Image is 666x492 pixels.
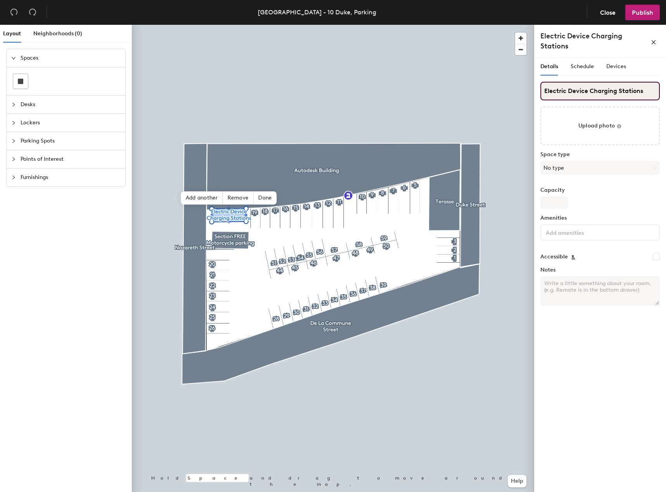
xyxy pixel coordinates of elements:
span: collapsed [11,120,16,125]
span: Furnishings [21,169,121,186]
label: Accessible [540,254,568,260]
span: Details [540,63,558,70]
span: Add another [181,191,223,205]
span: close [651,40,656,45]
button: Help [508,475,526,487]
span: collapsed [11,139,16,143]
span: Remove [223,191,254,205]
label: Space type [540,151,660,158]
span: collapsed [11,102,16,107]
label: Capacity [540,187,660,193]
span: Layout [3,30,21,37]
button: Redo (⌘ + ⇧ + Z) [25,5,40,20]
span: Neighborhoods (0) [33,30,82,37]
button: No type [540,161,660,175]
span: collapsed [11,157,16,162]
span: undo [10,8,18,16]
span: Devices [606,63,626,70]
span: Publish [632,9,653,16]
span: Parking Spots [21,132,121,150]
span: Spaces [21,49,121,67]
span: Lockers [21,114,121,132]
button: Upload photo [540,107,660,145]
span: Close [600,9,616,16]
span: Desks [21,96,121,114]
label: Amenities [540,215,660,221]
button: Publish [625,5,660,20]
input: Add amenities [544,227,614,237]
span: collapsed [11,175,16,180]
span: Schedule [571,63,594,70]
span: expanded [11,56,16,60]
button: Undo (⌘ + Z) [6,5,22,20]
div: [GEOGRAPHIC_DATA] - 10 Duke, Parking [258,7,376,17]
label: Notes [540,267,660,273]
span: Points of Interest [21,150,121,168]
span: Done [254,191,276,205]
h4: Electric Device Charging Stations [540,31,647,51]
button: Close [594,5,622,20]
